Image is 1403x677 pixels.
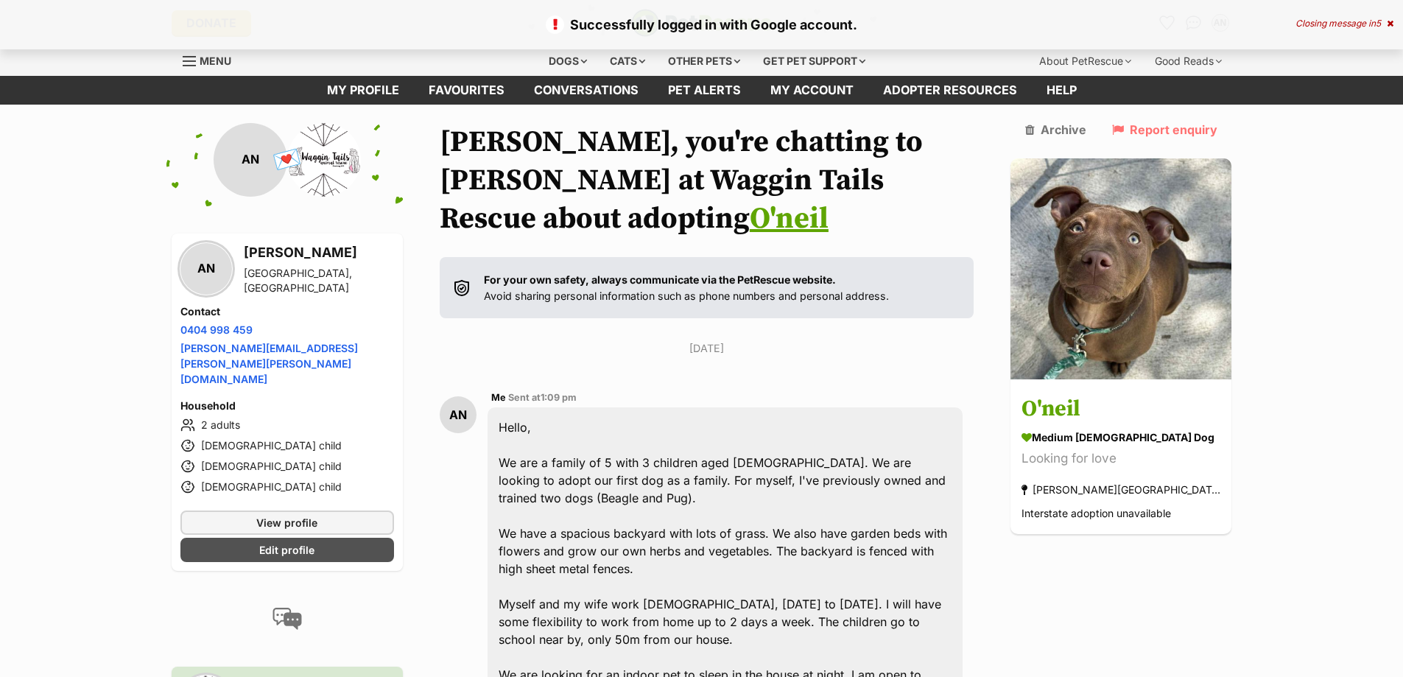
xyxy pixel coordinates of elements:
[1295,18,1393,29] div: Closing message in
[180,437,394,455] li: [DEMOGRAPHIC_DATA] child
[256,515,317,530] span: View profile
[1144,46,1232,76] div: Good Reads
[491,392,506,403] span: Me
[180,342,358,385] a: [PERSON_NAME][EMAIL_ADDRESS][PERSON_NAME][PERSON_NAME][DOMAIN_NAME]
[214,123,287,197] div: AN
[180,243,232,295] div: AN
[200,55,231,67] span: Menu
[414,76,519,105] a: Favourites
[753,46,876,76] div: Get pet support
[508,392,577,403] span: Sent at
[244,242,394,263] h3: [PERSON_NAME]
[180,323,253,336] a: 0404 998 459
[180,304,394,319] h4: Contact
[15,15,1388,35] p: Successfully logged in with Google account.
[1022,429,1220,445] div: medium [DEMOGRAPHIC_DATA] Dog
[287,123,361,197] img: Waggin Tails Rescue profile pic
[180,478,394,496] li: [DEMOGRAPHIC_DATA] child
[312,76,414,105] a: My profile
[1022,449,1220,469] div: Looking for love
[484,273,836,286] strong: For your own safety, always communicate via the PetRescue website.
[272,608,302,630] img: conversation-icon-4a6f8262b818ee0b60e3300018af0b2d0b884aa5de6e9bcb8d3d4eeb1a70a7c4.svg
[750,200,829,237] a: O'neil
[183,46,242,73] a: Menu
[1022,393,1220,426] h3: O'neil
[1376,18,1381,29] span: 5
[270,144,303,175] span: 💌
[1010,158,1231,379] img: O'neil
[538,46,597,76] div: Dogs
[1029,46,1142,76] div: About PetRescue
[1022,507,1171,519] span: Interstate adoption unavailable
[440,340,974,356] p: [DATE]
[541,392,577,403] span: 1:09 pm
[519,76,653,105] a: conversations
[599,46,655,76] div: Cats
[1025,123,1086,136] a: Archive
[180,399,394,413] h4: Household
[868,76,1032,105] a: Adopter resources
[244,266,394,295] div: [GEOGRAPHIC_DATA], [GEOGRAPHIC_DATA]
[180,538,394,562] a: Edit profile
[1032,76,1091,105] a: Help
[484,272,889,304] p: Avoid sharing personal information such as phone numbers and personal address.
[180,511,394,535] a: View profile
[440,396,477,433] div: AN
[440,123,974,238] h1: [PERSON_NAME], you're chatting to [PERSON_NAME] at Waggin Tails Rescue about adopting
[756,76,868,105] a: My account
[180,457,394,475] li: [DEMOGRAPHIC_DATA] child
[658,46,750,76] div: Other pets
[259,542,314,558] span: Edit profile
[1112,123,1217,136] a: Report enquiry
[653,76,756,105] a: Pet alerts
[180,416,394,434] li: 2 adults
[1010,382,1231,534] a: O'neil medium [DEMOGRAPHIC_DATA] Dog Looking for love [PERSON_NAME][GEOGRAPHIC_DATA], [GEOGRAPHIC...
[1022,480,1220,499] div: [PERSON_NAME][GEOGRAPHIC_DATA], [GEOGRAPHIC_DATA]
